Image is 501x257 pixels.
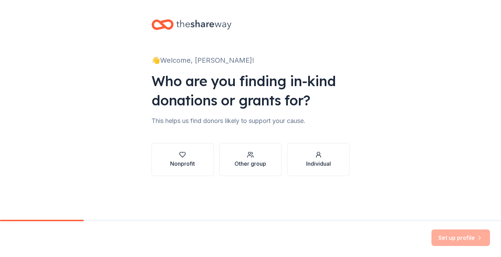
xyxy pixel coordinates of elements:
[234,160,266,168] div: Other group
[287,143,349,176] button: Individual
[306,160,331,168] div: Individual
[170,160,195,168] div: Nonprofit
[152,55,350,66] div: 👋 Welcome, [PERSON_NAME]!
[152,115,350,126] div: This helps us find donors likely to support your cause.
[219,143,282,176] button: Other group
[152,143,214,176] button: Nonprofit
[152,71,350,110] div: Who are you finding in-kind donations or grants for?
